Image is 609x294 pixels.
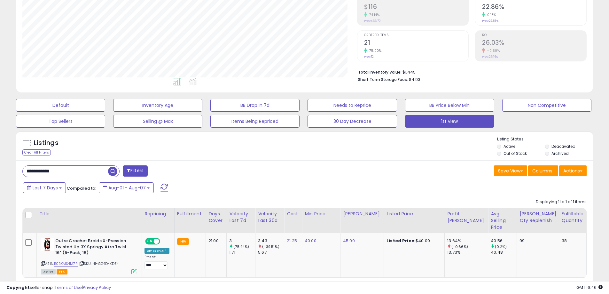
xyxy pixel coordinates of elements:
[364,19,381,23] small: Prev: $66.70
[67,185,96,191] span: Compared to:
[485,12,496,17] small: 0.13%
[536,199,587,205] div: Displaying 1 to 1 of 1 items
[497,136,593,142] p: Listing States:
[210,99,300,112] button: BB Drop in 7d
[41,238,137,274] div: ASIN:
[34,139,59,147] h5: Listings
[287,238,297,244] a: 21.25
[447,250,488,255] div: 13.73%
[447,211,485,224] div: Profit [PERSON_NAME]
[57,269,67,274] span: FBA
[502,99,591,112] button: Non Competitive
[409,76,420,83] span: $4.93
[229,250,255,255] div: 1.71
[177,238,189,245] small: FBA
[532,168,552,174] span: Columns
[447,238,488,244] div: 13.64%
[55,284,82,290] a: Terms of Use
[482,39,586,48] h2: 26.03%
[367,12,379,17] small: 74.14%
[559,165,587,176] button: Actions
[491,238,517,244] div: 40.56
[6,284,30,290] strong: Copyright
[99,182,154,193] button: Aug-01 - Aug-07
[551,151,569,156] label: Archived
[495,244,507,249] small: (0.2%)
[343,211,381,217] div: [PERSON_NAME]
[494,165,527,176] button: Save View
[16,99,105,112] button: Default
[519,238,554,244] div: 99
[41,238,54,251] img: 514tIjvkVCL._SL40_.jpg
[576,284,603,290] span: 2025-08-15 16:46 GMT
[144,211,172,217] div: Repricing
[123,165,148,177] button: Filters
[386,211,442,217] div: Listed Price
[528,165,558,176] button: Columns
[208,211,224,224] div: Days Cover
[41,269,56,274] span: All listings currently available for purchase on Amazon
[229,238,255,244] div: 3
[451,244,468,249] small: (-0.66%)
[386,238,440,244] div: $40.00
[305,211,338,217] div: Min Price
[33,185,58,191] span: Last 7 Days
[343,238,355,244] a: 45.99
[551,144,575,149] label: Deactivated
[482,3,586,12] h2: 22.86%
[146,239,154,244] span: ON
[16,115,105,128] button: Top Sellers
[504,151,527,156] label: Out of Stock
[491,211,514,231] div: Avg Selling Price
[113,99,202,112] button: Inventory Age
[287,211,299,217] div: Cost
[367,48,381,53] small: 75.00%
[22,149,51,155] div: Clear All Filters
[258,211,281,224] div: Velocity Last 30d
[364,34,468,37] span: Ordered Items
[562,211,584,224] div: Fulfillable Quantity
[519,211,556,224] div: [PERSON_NAME] Qty Replenish
[83,284,111,290] a: Privacy Policy
[258,250,284,255] div: 5.67
[54,261,78,266] a: B0BKMS4M7R
[144,248,169,254] div: Amazon AI *
[364,39,468,48] h2: 21
[308,115,397,128] button: 30 Day Decrease
[364,55,374,59] small: Prev: 12
[108,185,146,191] span: Aug-01 - Aug-07
[159,239,169,244] span: OFF
[358,77,408,82] b: Short Term Storage Fees:
[358,69,402,75] b: Total Inventory Value:
[562,238,582,244] div: 38
[23,182,66,193] button: Last 7 Days
[308,99,397,112] button: Needs to Reprice
[208,238,222,244] div: 21.00
[405,115,494,128] button: 1st view
[485,48,500,53] small: -0.50%
[262,244,279,249] small: (-39.51%)
[229,211,253,224] div: Velocity Last 7d
[233,244,249,249] small: (75.44%)
[386,238,416,244] b: Listed Price:
[79,261,119,266] span: | SKU: H1-GG4D-XDZ4
[482,34,586,37] span: ROI
[258,238,284,244] div: 3.43
[144,255,169,269] div: Preset:
[6,285,111,291] div: seller snap | |
[364,3,468,12] h2: $116
[358,68,582,75] li: $1,445
[405,99,494,112] button: BB Price Below Min
[517,208,559,233] th: Please note that this number is a calculation based on your required days of coverage and your ve...
[210,115,300,128] button: Items Being Repriced
[177,211,203,217] div: Fulfillment
[55,238,133,258] b: Outre Crochet Braids X-Pression Twisted Up 3X Springy Afro Twist 16" (5-Pack, 1B)
[113,115,202,128] button: Selling @ Max
[482,19,498,23] small: Prev: 22.83%
[305,238,316,244] a: 40.00
[39,211,139,217] div: Title
[482,55,498,59] small: Prev: 26.16%
[504,144,515,149] label: Active
[491,250,517,255] div: 40.48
